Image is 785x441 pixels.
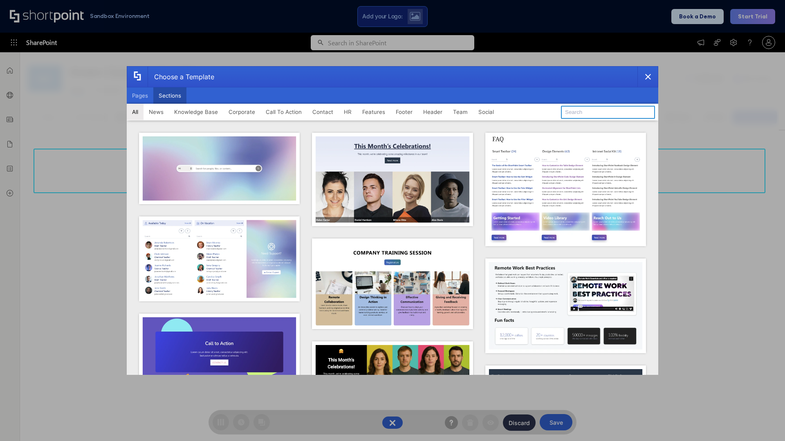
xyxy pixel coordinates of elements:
[448,104,473,120] button: Team
[127,104,144,120] button: All
[418,104,448,120] button: Header
[223,104,260,120] button: Corporate
[638,346,785,441] iframe: Chat Widget
[127,87,153,104] button: Pages
[260,104,307,120] button: Call To Action
[390,104,418,120] button: Footer
[339,104,357,120] button: HR
[473,104,499,120] button: Social
[169,104,223,120] button: Knowledge Base
[307,104,339,120] button: Contact
[153,87,186,104] button: Sections
[127,66,658,375] div: template selector
[357,104,390,120] button: Features
[148,67,214,87] div: Choose a Template
[144,104,169,120] button: News
[561,106,655,119] input: Search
